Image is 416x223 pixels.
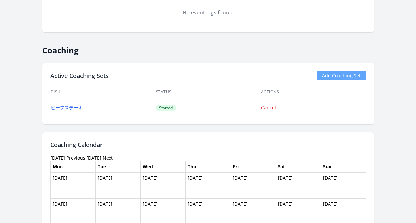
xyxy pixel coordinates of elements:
td: [DATE] [95,172,140,199]
th: Thu [185,161,231,172]
h2: Coaching Calendar [50,140,366,149]
th: Dish [50,86,156,99]
th: Sun [321,161,366,172]
a: Next [103,155,113,161]
td: [DATE] [140,172,185,199]
a: ビーフステーキ [51,104,83,111]
th: Tue [95,161,140,172]
span: Started [156,105,176,111]
td: [DATE] [50,172,95,199]
h2: Active Coaching Sets [50,71,109,80]
div: No event logs found. [50,9,366,16]
th: Sat [276,161,321,172]
a: Add Coaching Set [317,71,366,80]
td: [DATE] [231,172,276,199]
a: [DATE] [86,155,101,161]
th: Actions [261,86,366,99]
th: Status [156,86,261,99]
time: [DATE] [50,155,65,161]
td: [DATE] [276,172,321,199]
th: Fri [231,161,276,172]
td: [DATE] [185,172,231,199]
td: [DATE] [321,172,366,199]
th: Wed [140,161,185,172]
a: Previous [66,155,85,161]
th: Mon [50,161,95,172]
h2: Coaching [42,40,374,55]
a: Cancel [261,104,276,111]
